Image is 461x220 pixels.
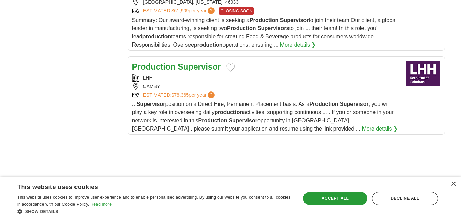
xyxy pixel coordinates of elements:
strong: Supervisor [137,101,165,107]
strong: Production [132,62,176,71]
strong: Supervisor [229,118,257,123]
a: More details ❯ [280,41,316,49]
div: Accept all [303,192,367,205]
a: LHH [143,75,153,81]
div: Show details [17,208,292,215]
a: ESTIMATED:$78,365per year? [143,91,216,99]
div: Close [451,182,456,187]
strong: Production [250,17,278,23]
strong: Supervisor [178,62,221,71]
strong: Supervisor [340,101,369,107]
button: Add to favorite jobs [226,63,235,72]
span: Summary: Our award-winning client is seeking a to join their team.Our client, a global leader in ... [132,17,397,48]
span: ? [208,91,215,98]
span: $78,365 [171,92,189,98]
a: Read more, opens a new window [90,202,112,207]
a: Production Supervisor [132,62,221,71]
strong: Supervisor [280,17,309,23]
span: This website uses cookies to improve user experience and to enable personalised advertising. By u... [17,195,290,207]
span: ? [208,7,215,14]
strong: production [215,109,243,115]
span: CLOSING SOON [219,7,254,15]
div: CAMBY [132,83,401,90]
strong: production [142,34,171,39]
div: Decline all [372,192,438,205]
span: Show details [25,209,58,214]
a: ESTIMATED:$61,909per year? [143,7,216,15]
img: LHH logo [406,61,440,86]
div: This website uses cookies [17,181,275,191]
a: More details ❯ [362,125,398,133]
strong: production [194,42,223,48]
strong: Supervisors [257,25,289,31]
span: ... position on a Direct Hire, Permanent Placement basis. As a , you will play a key role in over... [132,101,394,132]
span: $61,909 [171,8,189,13]
strong: Production [227,25,256,31]
strong: Production [198,118,227,123]
strong: Production [309,101,338,107]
